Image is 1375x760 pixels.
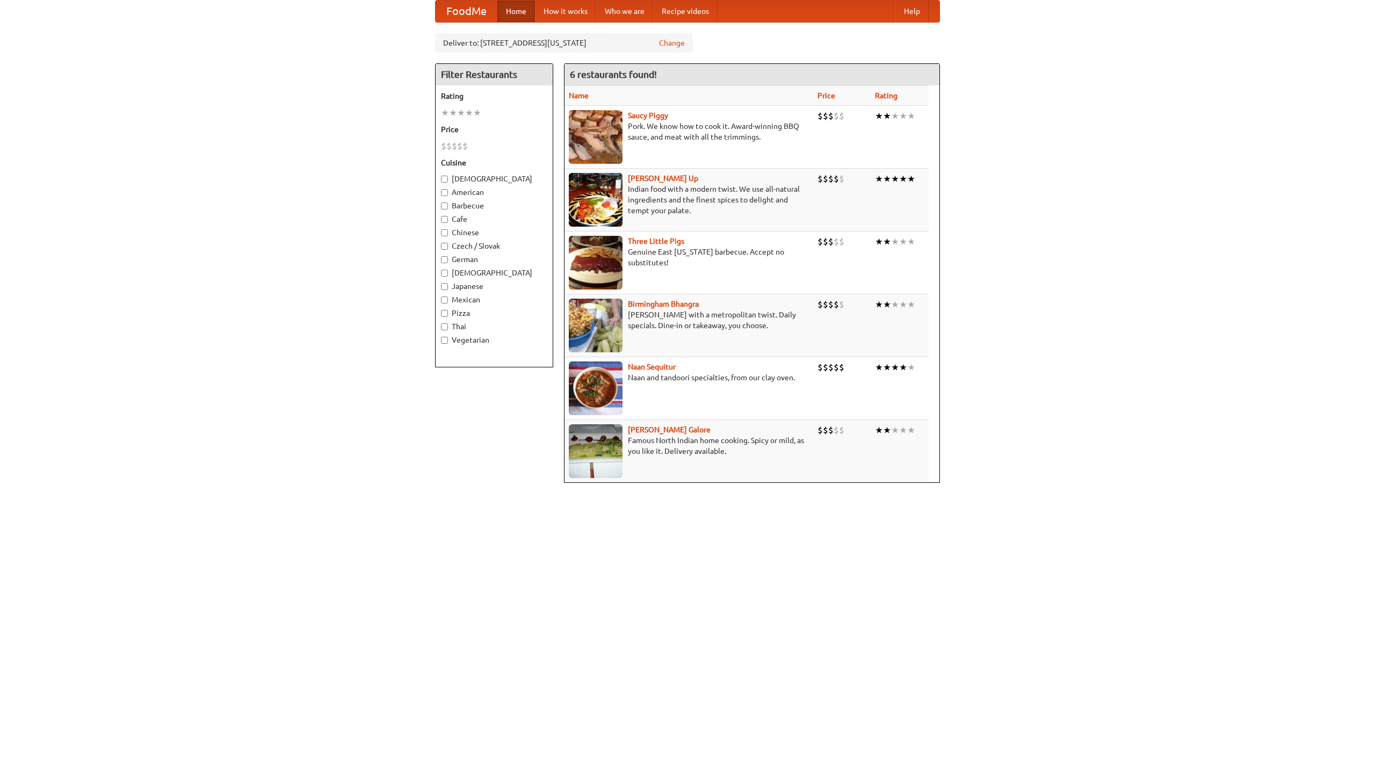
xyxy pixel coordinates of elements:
[883,424,891,436] li: ★
[441,200,547,211] label: Barbecue
[569,309,809,331] p: [PERSON_NAME] with a metropolitan twist. Daily specials. Dine-in or takeaway, you choose.
[473,107,481,119] li: ★
[875,236,883,248] li: ★
[891,424,899,436] li: ★
[907,236,915,248] li: ★
[823,361,828,373] li: $
[628,363,676,371] a: Naan Sequitur
[823,110,828,122] li: $
[899,299,907,310] li: ★
[839,236,844,248] li: $
[449,107,457,119] li: ★
[569,121,809,142] p: Pork. We know how to cook it. Award-winning BBQ sauce, and meat with all the trimmings.
[817,110,823,122] li: $
[436,1,497,22] a: FoodMe
[907,361,915,373] li: ★
[891,361,899,373] li: ★
[823,173,828,185] li: $
[875,299,883,310] li: ★
[441,202,448,209] input: Barbecue
[907,424,915,436] li: ★
[596,1,653,22] a: Who we are
[817,361,823,373] li: $
[834,361,839,373] li: $
[628,300,699,308] a: Birmingham Bhangra
[436,64,553,85] h4: Filter Restaurants
[899,236,907,248] li: ★
[817,91,835,100] a: Price
[441,321,547,332] label: Thai
[441,281,547,292] label: Japanese
[817,424,823,436] li: $
[441,189,448,196] input: American
[569,91,589,100] a: Name
[839,424,844,436] li: $
[875,424,883,436] li: ★
[899,173,907,185] li: ★
[817,236,823,248] li: $
[465,107,473,119] li: ★
[895,1,929,22] a: Help
[569,424,623,478] img: currygalore.jpg
[441,294,547,305] label: Mexican
[441,270,448,277] input: [DEMOGRAPHIC_DATA]
[441,243,448,250] input: Czech / Slovak
[834,299,839,310] li: $
[441,227,547,238] label: Chinese
[441,296,448,303] input: Mexican
[441,173,547,184] label: [DEMOGRAPHIC_DATA]
[883,299,891,310] li: ★
[834,110,839,122] li: $
[441,308,547,319] label: Pizza
[441,335,547,345] label: Vegetarian
[570,69,657,79] ng-pluralize: 6 restaurants found!
[435,33,693,53] div: Deliver to: [STREET_ADDRESS][US_STATE]
[817,299,823,310] li: $
[883,236,891,248] li: ★
[462,140,468,152] li: $
[891,110,899,122] li: ★
[441,267,547,278] label: [DEMOGRAPHIC_DATA]
[839,173,844,185] li: $
[875,173,883,185] li: ★
[441,140,446,152] li: $
[569,184,809,216] p: Indian food with a modern twist. We use all-natural ingredients and the finest spices to delight ...
[569,236,623,289] img: littlepigs.jpg
[446,140,452,152] li: $
[817,173,823,185] li: $
[883,110,891,122] li: ★
[875,91,898,100] a: Rating
[823,424,828,436] li: $
[899,361,907,373] li: ★
[834,236,839,248] li: $
[828,424,834,436] li: $
[628,237,684,245] a: Three Little Pigs
[457,107,465,119] li: ★
[907,299,915,310] li: ★
[569,372,809,383] p: Naan and tandoori specialties, from our clay oven.
[907,173,915,185] li: ★
[839,299,844,310] li: $
[441,256,448,263] input: German
[452,140,457,152] li: $
[441,216,448,223] input: Cafe
[828,173,834,185] li: $
[875,361,883,373] li: ★
[628,111,668,120] a: Saucy Piggy
[441,157,547,168] h5: Cuisine
[659,38,685,48] a: Change
[569,173,623,227] img: curryup.jpg
[535,1,596,22] a: How it works
[569,361,623,415] img: naansequitur.jpg
[883,173,891,185] li: ★
[828,236,834,248] li: $
[823,299,828,310] li: $
[628,174,698,183] a: [PERSON_NAME] Up
[891,236,899,248] li: ★
[899,424,907,436] li: ★
[834,424,839,436] li: $
[839,110,844,122] li: $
